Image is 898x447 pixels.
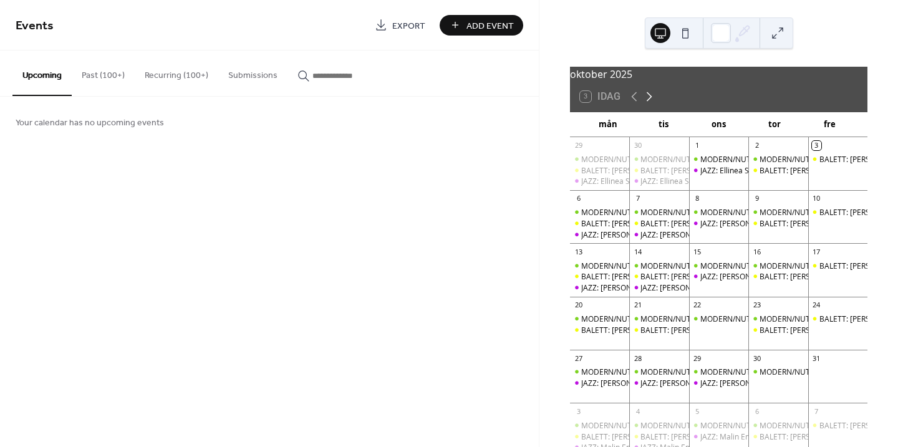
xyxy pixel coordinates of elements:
[808,314,867,324] div: BALETT: Andrey Leonovich
[693,194,702,203] div: 8
[760,367,885,377] div: MODERN/NUTIDA: [PERSON_NAME]
[689,271,748,282] div: JAZZ: Anna Holmström
[748,431,808,442] div: BALETT: Ivailo Valev
[570,367,629,377] div: MODERN/NUTIDA: Satoshi Kudo
[629,229,688,240] div: JAZZ: Johan Forsberg
[760,420,885,431] div: MODERN/NUTIDA: [PERSON_NAME]
[574,353,583,363] div: 27
[581,325,670,335] div: BALETT: [PERSON_NAME]
[629,431,688,442] div: BALETT: Ivailo Valev
[808,154,867,165] div: BALETT: Anna Grip
[752,141,761,150] div: 2
[760,218,849,229] div: BALETT: [PERSON_NAME]
[802,112,857,137] div: fre
[633,247,642,256] div: 14
[629,367,688,377] div: MODERN/NUTIDA: Satoshi Kudo
[693,300,702,310] div: 22
[633,194,642,203] div: 7
[700,165,778,176] div: JAZZ: Ellinea Siambalis
[570,207,629,218] div: MODERN/NUTIDA: Mari Raudsepp
[581,420,707,431] div: MODERN/NUTIDA: [PERSON_NAME]
[812,406,821,416] div: 7
[748,420,808,431] div: MODERN/NUTIDA: Simon Granit Ossoinak
[640,271,730,282] div: BALETT: [PERSON_NAME]
[700,261,826,271] div: MODERN/NUTIDA: [PERSON_NAME]
[640,378,718,388] div: JAZZ: [PERSON_NAME]
[135,50,218,95] button: Recurring (100+)
[570,431,629,442] div: BALETT: Ivailo Valev
[760,261,885,271] div: MODERN/NUTIDA: [PERSON_NAME]
[570,218,629,229] div: BALETT: Lee Brummer
[689,261,748,271] div: MODERN/NUTIDA: Lisa Janbell
[689,420,748,431] div: MODERN/NUTIDA: Simon Granit Ossoinak
[570,229,629,240] div: JAZZ: Johan Forsberg
[629,314,688,324] div: MODERN/NUTIDA: Martin Kilvady
[700,420,826,431] div: MODERN/NUTIDA: [PERSON_NAME]
[570,261,629,271] div: MODERN/NUTIDA: Lisa Janbell
[570,325,629,335] div: BALETT: Andrey Leonovich
[574,141,583,150] div: 29
[760,207,885,218] div: MODERN/NUTIDA: [PERSON_NAME]
[574,247,583,256] div: 13
[633,300,642,310] div: 21
[629,378,688,388] div: JAZZ: Eva Gardfors
[570,271,629,282] div: BALETT: Charlotte Fürst
[693,406,702,416] div: 5
[581,218,670,229] div: BALETT: [PERSON_NAME]
[748,218,808,229] div: BALETT: Lee Brummer
[570,176,629,186] div: JAZZ: Ellinea Siambalis
[574,300,583,310] div: 20
[752,247,761,256] div: 16
[640,218,730,229] div: BALETT: [PERSON_NAME]
[629,207,688,218] div: MODERN/NUTIDA: Mari Raudsepp
[760,325,849,335] div: BALETT: [PERSON_NAME]
[629,420,688,431] div: MODERN/NUTIDA: Simon Granit Ossoinak
[16,14,54,38] span: Events
[581,207,707,218] div: MODERN/NUTIDA: [PERSON_NAME]
[748,207,808,218] div: MODERN/NUTIDA: Mari Raudsepp
[640,325,730,335] div: BALETT: [PERSON_NAME]
[689,367,748,377] div: MODERN/NUTIDA: Satoshi Kudo
[640,431,730,442] div: BALETT: [PERSON_NAME]
[365,15,435,36] a: Export
[693,247,702,256] div: 15
[72,50,135,95] button: Past (100+)
[752,353,761,363] div: 30
[574,406,583,416] div: 3
[440,15,523,36] button: Add Event
[640,176,718,186] div: JAZZ: Ellinea Siambalis
[581,367,707,377] div: MODERN/NUTIDA: [PERSON_NAME]
[581,154,707,165] div: MODERN/NUTIDA: [PERSON_NAME]
[700,378,778,388] div: JAZZ: [PERSON_NAME]
[812,247,821,256] div: 17
[570,67,867,82] div: oktober 2025
[700,367,826,377] div: MODERN/NUTIDA: [PERSON_NAME]
[640,314,766,324] div: MODERN/NUTIDA: [PERSON_NAME]
[689,165,748,176] div: JAZZ: Ellinea Siambalis
[629,154,688,165] div: MODERN/NUTIDA: Julia Kraus Dybeck
[640,165,730,176] div: BALETT: [PERSON_NAME]
[700,314,826,324] div: MODERN/NUTIDA: [PERSON_NAME]
[218,50,287,95] button: Submissions
[640,229,718,240] div: JAZZ: [PERSON_NAME]
[700,271,778,282] div: JAZZ: [PERSON_NAME]
[748,325,808,335] div: BALETT: Andrey Leonovich
[633,353,642,363] div: 28
[629,325,688,335] div: BALETT: Andrey Leonovich
[640,367,766,377] div: MODERN/NUTIDA: [PERSON_NAME]
[691,112,746,137] div: ons
[760,271,849,282] div: BALETT: [PERSON_NAME]
[580,112,635,137] div: mån
[760,314,885,324] div: MODERN/NUTIDA: [PERSON_NAME]
[392,19,425,32] span: Export
[748,314,808,324] div: MODERN/NUTIDA: Martin Kilvady
[748,271,808,282] div: BALETT: Charlotte Fürst
[581,314,707,324] div: MODERN/NUTIDA: [PERSON_NAME]
[808,261,867,271] div: BALETT: Charlotte Fürst
[633,406,642,416] div: 4
[748,367,808,377] div: MODERN/NUTIDA: Satoshi Kudo
[581,261,707,271] div: MODERN/NUTIDA: [PERSON_NAME]
[812,300,821,310] div: 24
[570,314,629,324] div: MODERN/NUTIDA: Martin Kilvady
[581,282,659,293] div: JAZZ: [PERSON_NAME]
